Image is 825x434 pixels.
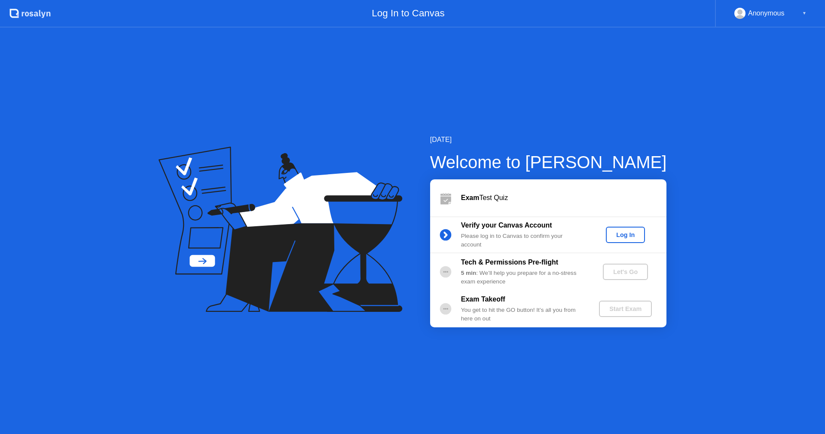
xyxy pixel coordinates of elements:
[748,8,785,19] div: Anonymous
[461,295,505,303] b: Exam Takeoff
[602,305,648,312] div: Start Exam
[461,269,585,286] div: : We’ll help you prepare for a no-stress exam experience
[461,306,585,323] div: You get to hit the GO button! It’s all you from here on out
[461,222,552,229] b: Verify your Canvas Account
[802,8,807,19] div: ▼
[606,227,645,243] button: Log In
[430,149,667,175] div: Welcome to [PERSON_NAME]
[461,232,585,249] div: Please log in to Canvas to confirm your account
[461,270,477,276] b: 5 min
[430,135,667,145] div: [DATE]
[609,231,642,238] div: Log In
[599,301,652,317] button: Start Exam
[461,194,480,201] b: Exam
[603,264,648,280] button: Let's Go
[606,268,645,275] div: Let's Go
[461,259,558,266] b: Tech & Permissions Pre-flight
[461,193,666,203] div: Test Quiz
